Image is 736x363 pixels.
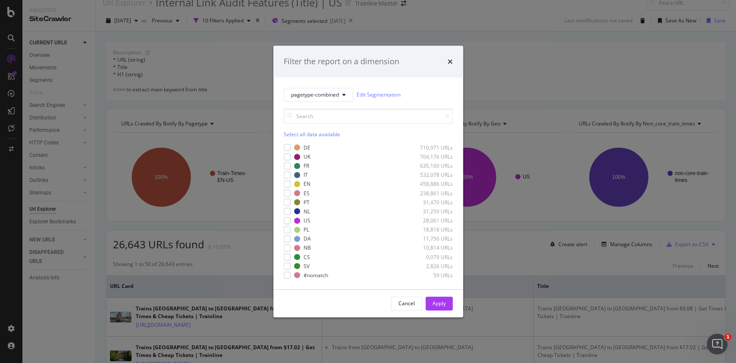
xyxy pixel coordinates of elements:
[304,153,310,160] div: UK
[410,180,453,188] div: 458,886 URLs
[304,226,309,233] div: PL
[284,56,399,67] div: Filter the report on a dimension
[410,208,453,215] div: 31,259 URLs
[291,91,339,98] span: pagetype-combined
[304,253,310,261] div: CS
[304,171,308,178] div: IT
[357,90,401,99] a: Edit Segmentation
[304,144,310,151] div: DE
[410,199,453,206] div: 31,470 URLs
[284,109,453,124] input: Search
[304,217,310,224] div: US
[284,131,453,138] div: Select all data available
[410,253,453,261] div: 9,079 URLs
[304,263,310,270] div: SV
[410,272,453,279] div: 59 URLs
[304,199,310,206] div: PT
[304,244,311,251] div: NB
[410,190,453,197] div: 238,861 URLs
[284,88,353,102] button: pagetype-combined
[410,171,453,178] div: 532,078 URLs
[410,144,453,151] div: 710,971 URLs
[304,162,309,169] div: FR
[724,334,731,341] span: 1
[707,334,727,354] iframe: Intercom live chat
[410,235,453,242] div: 11,756 URLs
[391,297,422,310] button: Cancel
[410,162,453,169] div: 635,100 URLs
[304,190,310,197] div: ES
[410,244,453,251] div: 10,814 URLs
[410,263,453,270] div: 2,826 URLs
[398,300,415,307] div: Cancel
[410,153,453,160] div: 704,176 URLs
[426,297,453,310] button: Apply
[410,217,453,224] div: 28,061 URLs
[448,56,453,67] div: times
[304,235,311,242] div: DA
[410,226,453,233] div: 18,818 URLs
[432,300,446,307] div: Apply
[304,272,328,279] div: #nomatch
[304,180,310,188] div: EN
[273,46,463,317] div: modal
[304,208,310,215] div: NL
